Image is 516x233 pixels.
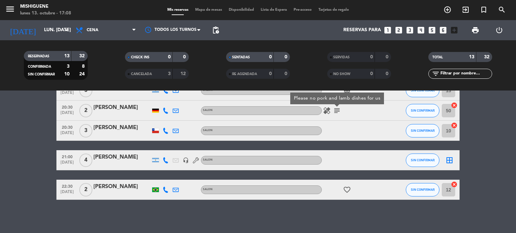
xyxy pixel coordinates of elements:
[450,26,459,35] i: add_box
[93,123,150,132] div: [PERSON_NAME]
[79,54,86,58] strong: 32
[28,65,51,68] span: CONFIRMADA
[315,8,352,12] span: Tarjetas de regalo
[333,56,350,59] span: SERVIDAS
[64,54,70,58] strong: 13
[333,72,350,76] span: NO SHOW
[203,188,213,191] span: SALON
[484,55,491,59] strong: 32
[28,55,49,58] span: RESERVADAS
[406,183,439,196] button: SIN CONFIRMAR
[79,104,92,117] span: 2
[59,153,76,160] span: 21:00
[93,153,150,162] div: [PERSON_NAME]
[411,158,435,162] span: SIN CONFIRMAR
[370,55,373,59] strong: 0
[5,23,41,38] i: [DATE]
[79,124,92,137] span: 3
[432,70,440,78] i: filter_list
[20,10,71,17] div: lunes 13. octubre - 17:08
[131,56,149,59] span: CHECK INS
[59,91,76,98] span: [DATE]
[343,27,381,33] span: Reservas para
[180,71,187,76] strong: 12
[5,4,15,16] button: menu
[168,71,171,76] strong: 3
[451,181,458,188] i: cancel
[394,26,403,35] i: looks_two
[294,95,381,102] div: Please no pork and lamb dishes for us
[480,6,488,14] i: turned_in_not
[93,103,150,112] div: [PERSON_NAME]
[462,6,470,14] i: exit_to_app
[440,70,492,77] input: Filtrar por nombre...
[411,129,435,132] span: SIN CONFIRMAR
[203,129,213,132] span: SALON
[59,190,76,197] span: [DATE]
[285,71,289,76] strong: 0
[93,182,150,191] div: [PERSON_NAME]
[59,131,76,138] span: [DATE]
[383,26,392,35] i: looks_one
[87,28,98,33] span: Cena
[406,84,439,97] button: SIN CONFIRMAR
[333,107,341,115] i: subject
[232,56,250,59] span: SENTADAS
[285,55,289,59] strong: 0
[370,71,373,76] strong: 0
[212,26,220,34] span: pending_actions
[203,159,213,161] span: SALON
[59,160,76,168] span: [DATE]
[164,8,192,12] span: Mis reservas
[411,109,435,112] span: SIN CONFIRMAR
[432,56,443,59] span: TOTAL
[79,183,92,196] span: 2
[5,4,15,14] i: menu
[59,103,76,111] span: 20:30
[64,72,70,76] strong: 10
[406,154,439,167] button: SIN CONFIRMAR
[232,72,257,76] span: RE AGENDADA
[82,64,86,69] strong: 8
[451,122,458,129] i: cancel
[428,26,436,35] i: looks_5
[59,123,76,131] span: 20:30
[498,6,506,14] i: search
[469,55,474,59] strong: 13
[20,3,71,10] div: Mishiguene
[79,154,92,167] span: 4
[411,89,435,92] span: SIN CONFIRMAR
[203,109,213,112] span: SALON
[59,182,76,190] span: 22:30
[225,8,257,12] span: Disponibilidad
[131,72,152,76] span: CANCELADA
[79,72,86,76] strong: 24
[443,6,451,14] i: add_circle_outline
[445,156,454,164] i: border_all
[323,107,331,115] i: healing
[168,55,171,59] strong: 0
[405,26,414,35] i: looks_3
[343,186,351,194] i: favorite_border
[417,26,425,35] i: looks_4
[386,55,390,59] strong: 0
[183,157,189,163] i: headset_mic
[183,55,187,59] strong: 0
[62,26,71,34] i: arrow_drop_down
[28,73,55,76] span: SIN CONFIRMAR
[386,71,390,76] strong: 0
[192,8,225,12] span: Mapa de mesas
[269,55,272,59] strong: 0
[269,71,272,76] strong: 0
[495,26,503,34] i: power_settings_new
[343,86,351,95] i: cake
[79,84,92,97] span: 3
[439,26,447,35] i: looks_6
[290,8,315,12] span: Pre-acceso
[471,26,479,34] span: print
[451,102,458,109] i: cancel
[59,111,76,118] span: [DATE]
[67,64,70,69] strong: 3
[406,104,439,117] button: SIN CONFIRMAR
[257,8,290,12] span: Lista de Espera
